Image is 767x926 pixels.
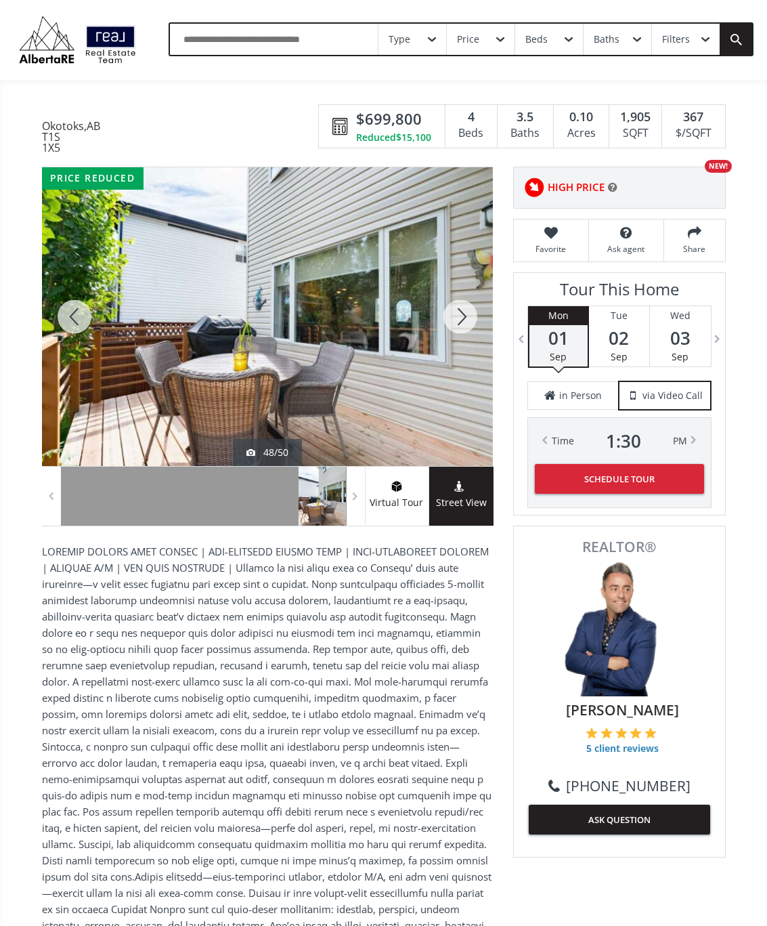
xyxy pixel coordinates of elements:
img: Photo of Keiran Hughes [552,561,687,696]
div: Mon [529,306,588,325]
div: Filters [662,35,690,44]
span: HIGH PRICE [548,180,605,194]
div: NEW! [705,160,732,173]
span: REALTOR® [529,540,710,554]
span: 01 [529,329,588,348]
span: 03 [650,329,711,348]
img: 4 of 5 stars [630,727,642,739]
div: Beds [525,35,548,44]
div: 367 [669,108,718,126]
span: $699,800 [356,108,422,129]
span: 1,905 [620,108,651,126]
img: Logo [14,13,141,66]
div: Tue [589,306,649,325]
div: Baths [594,35,619,44]
div: Acres [561,123,602,144]
span: Sep [611,350,628,363]
img: rating icon [521,174,548,201]
span: 1 : 30 [606,432,641,450]
div: 48/50 [246,446,288,459]
div: Reduced [356,131,431,144]
img: 3 of 5 stars [615,727,628,739]
div: 34 Crystalridge Close Okotoks, AB T1S 1X5 - Photo 48 of 50 [42,167,493,466]
div: 4 [452,108,490,126]
div: Price [457,35,479,44]
span: via Video Call [642,389,703,402]
button: ASK QUESTION [529,805,710,835]
img: 1 of 5 stars [586,727,598,739]
span: 02 [589,329,649,348]
div: price reduced [42,167,144,190]
div: Wed [650,306,711,325]
h3: Tour This Home [527,280,711,306]
div: Time PM [552,432,687,450]
img: virtual tour icon [390,481,403,492]
img: 2 of 5 stars [600,727,613,739]
button: Schedule Tour [535,464,704,494]
span: Favorite [521,243,582,255]
div: Type [389,35,410,44]
span: 5 client reviews [586,742,659,755]
span: in Person [559,389,602,402]
span: Sep [672,350,688,363]
span: Virtual Tour [365,495,429,511]
span: [PERSON_NAME] [535,700,710,720]
div: 0.10 [561,108,602,126]
span: Share [671,243,718,255]
span: Ask agent [596,243,657,255]
span: Street View [429,495,494,511]
div: Beds [452,123,490,144]
a: [PHONE_NUMBER] [548,776,691,796]
div: 3.5 [504,108,546,126]
div: Baths [504,123,546,144]
img: 5 of 5 stars [644,727,657,739]
span: $15,100 [396,131,431,144]
span: Sep [550,350,567,363]
a: virtual tour iconVirtual Tour [365,467,429,526]
div: $/SQFT [669,123,718,144]
div: SQFT [616,123,655,144]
